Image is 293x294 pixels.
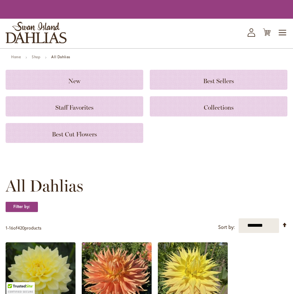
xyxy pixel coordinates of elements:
[6,70,143,90] a: New
[9,225,13,231] span: 16
[32,55,40,59] a: Shop
[218,221,235,233] label: Sort by:
[51,55,70,59] strong: All Dahlias
[17,225,25,231] span: 420
[6,177,83,195] span: All Dahlias
[6,202,38,212] strong: Filter by:
[68,77,80,85] span: New
[52,130,97,138] span: Best Cut Flowers
[6,225,7,231] span: 1
[6,123,143,143] a: Best Cut Flowers
[6,282,35,294] div: TrustedSite Certified
[11,55,21,59] a: Home
[150,70,287,90] a: Best Sellers
[6,96,143,116] a: Staff Favorites
[6,223,41,233] p: - of products
[150,96,287,116] a: Collections
[204,104,234,111] span: Collections
[55,104,94,111] span: Staff Favorites
[203,77,234,85] span: Best Sellers
[6,22,66,43] a: store logo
